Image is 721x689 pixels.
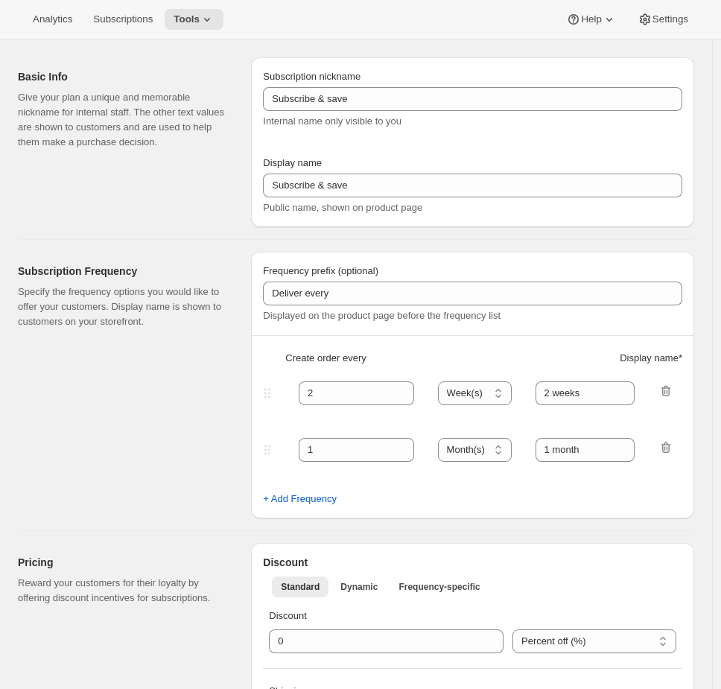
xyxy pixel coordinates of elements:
input: 1 month [536,381,635,405]
span: Display name [263,157,322,168]
span: Dynamic [340,581,378,593]
span: Subscription nickname [263,71,360,82]
span: Displayed on the product page before the frequency list [263,310,501,321]
span: Frequency-specific [398,581,480,593]
span: Settings [652,13,688,25]
p: Discount [269,609,676,623]
span: Display name * [620,351,682,366]
input: 1 month [536,438,635,462]
p: Reward your customers for their loyalty by offering discount incentives for subscriptions. [18,576,227,606]
h2: Discount [263,555,682,570]
input: Subscribe & Save [263,174,682,197]
span: Analytics [33,13,72,25]
button: Tools [165,9,223,30]
span: Public name, shown on product page [263,202,422,213]
button: Analytics [24,9,81,30]
p: Give your plan a unique and memorable nickname for internal staff. The other text values are show... [18,90,227,150]
p: Specify the frequency options you would like to offer your customers. Display name is shown to cu... [18,285,227,329]
input: Deliver every [263,282,682,305]
span: Internal name only visible to you [263,115,401,127]
span: Tools [174,13,200,25]
span: Help [581,13,601,25]
span: Frequency prefix (optional) [263,265,378,276]
input: 10 [269,629,481,653]
button: Subscriptions [84,9,162,30]
h2: Basic Info [18,69,227,84]
span: + Add Frequency [263,492,337,507]
span: Create order every [285,351,366,366]
span: Subscriptions [93,13,153,25]
button: Help [557,9,625,30]
span: Standard [281,581,320,593]
button: Settings [629,9,697,30]
h2: Subscription Frequency [18,264,227,279]
input: Subscribe & Save [263,87,682,111]
h2: Pricing [18,555,227,570]
button: + Add Frequency [254,487,346,511]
